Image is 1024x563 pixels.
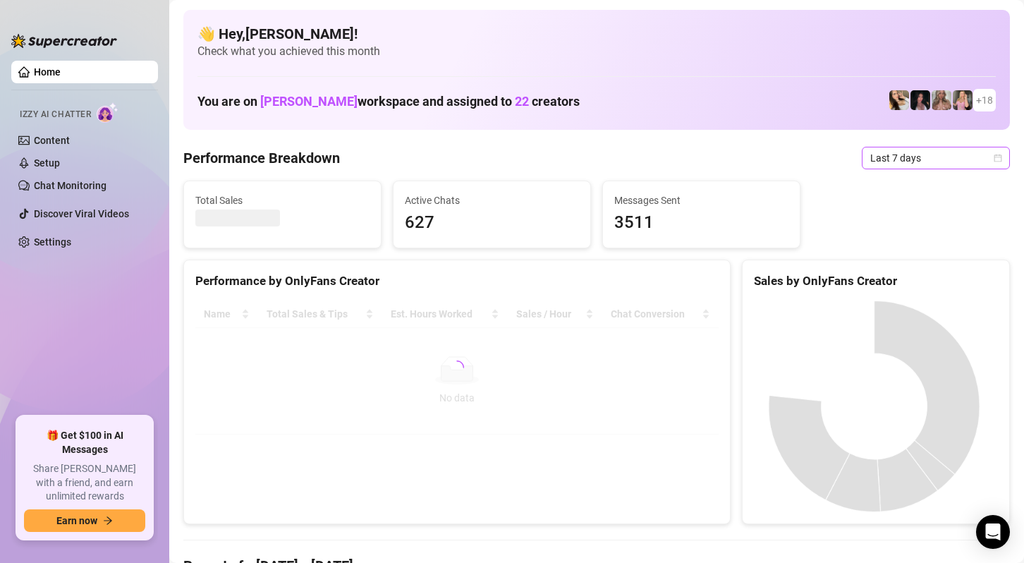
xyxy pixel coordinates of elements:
[103,516,113,526] span: arrow-right
[24,509,145,532] button: Earn nowarrow-right
[34,157,60,169] a: Setup
[447,358,467,377] span: loading
[976,92,993,108] span: + 18
[197,44,996,59] span: Check what you achieved this month
[197,24,996,44] h4: 👋 Hey, [PERSON_NAME] !
[889,90,909,110] img: Avry (@avryjennerfree)
[24,462,145,504] span: Share [PERSON_NAME] with a friend, and earn unlimited rewards
[754,272,998,291] div: Sales by OnlyFans Creator
[56,515,97,526] span: Earn now
[34,208,129,219] a: Discover Viral Videos
[614,193,788,208] span: Messages Sent
[195,193,370,208] span: Total Sales
[197,94,580,109] h1: You are on workspace and assigned to creators
[976,515,1010,549] div: Open Intercom Messenger
[24,429,145,456] span: 🎁 Get $100 in AI Messages
[34,66,61,78] a: Home
[405,193,579,208] span: Active Chats
[97,102,118,123] img: AI Chatter
[953,90,973,110] img: Kenzie (@dmaxkenzfree)
[260,94,358,109] span: [PERSON_NAME]
[515,94,529,109] span: 22
[20,108,91,121] span: Izzy AI Chatter
[910,90,930,110] img: Baby (@babyyyybellaa)
[870,147,1001,169] span: Last 7 days
[34,236,71,248] a: Settings
[34,135,70,146] a: Content
[183,148,340,168] h4: Performance Breakdown
[195,272,719,291] div: Performance by OnlyFans Creator
[932,90,951,110] img: Kenzie (@dmaxkenz)
[614,210,788,236] span: 3511
[405,210,579,236] span: 627
[994,154,1002,162] span: calendar
[34,180,106,191] a: Chat Monitoring
[11,34,117,48] img: logo-BBDzfeDw.svg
